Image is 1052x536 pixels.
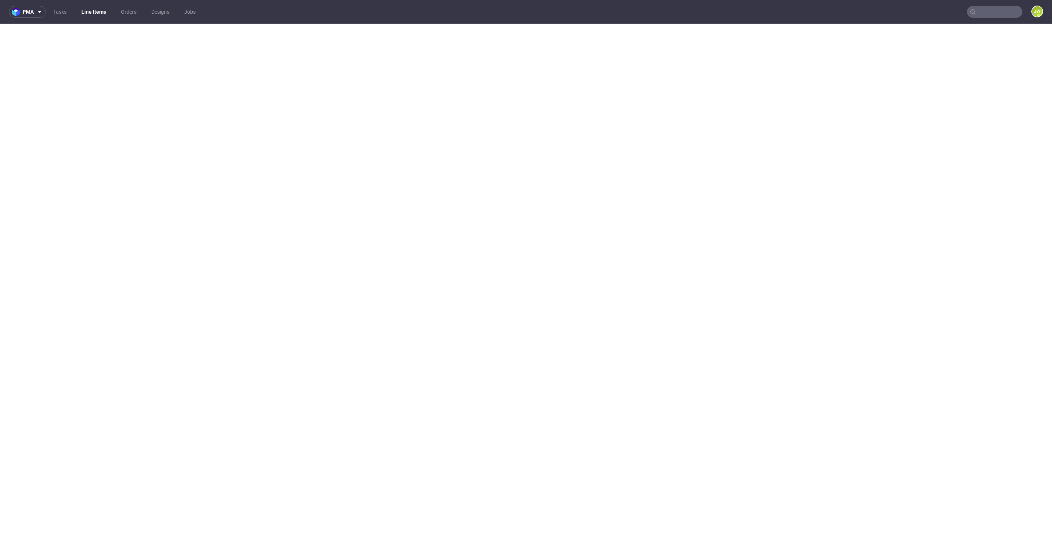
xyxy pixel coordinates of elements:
a: Designs [147,6,174,18]
a: Orders [117,6,141,18]
a: Jobs [180,6,200,18]
button: pma [9,6,46,18]
a: Tasks [49,6,71,18]
span: pma [23,9,34,14]
a: Line Items [77,6,111,18]
figcaption: JW [1032,6,1042,17]
img: logo [12,8,23,16]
